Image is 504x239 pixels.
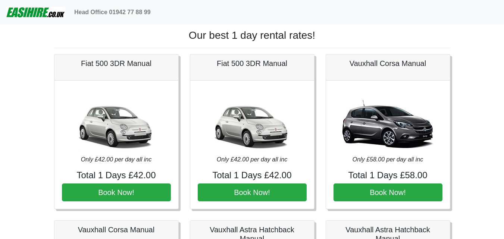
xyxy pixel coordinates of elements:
[6,5,65,20] img: easihire_logo_small.png
[353,156,423,163] i: Only £58.00 per day all inc
[81,156,151,163] i: Only £42.00 per day all inc
[334,59,442,68] h5: Vauxhall Corsa Manual
[74,9,151,15] b: Head Office 01942 77 88 99
[64,88,169,155] img: Fiat 500 3DR Manual
[62,170,171,181] h4: Total 1 Days £42.00
[336,88,440,155] img: Vauxhall Corsa Manual
[198,183,307,201] button: Book Now!
[62,225,171,234] h5: Vauxhall Corsa Manual
[217,156,287,163] i: Only £42.00 per day all inc
[334,183,442,201] button: Book Now!
[200,88,304,155] img: Fiat 500 3DR Manual
[54,29,450,42] h1: Our best 1 day rental rates!
[198,59,307,68] h5: Fiat 500 3DR Manual
[198,170,307,181] h4: Total 1 Days £42.00
[62,59,171,68] h5: Fiat 500 3DR Manual
[62,183,171,201] button: Book Now!
[71,5,154,20] a: Head Office 01942 77 88 99
[334,170,442,181] h4: Total 1 Days £58.00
